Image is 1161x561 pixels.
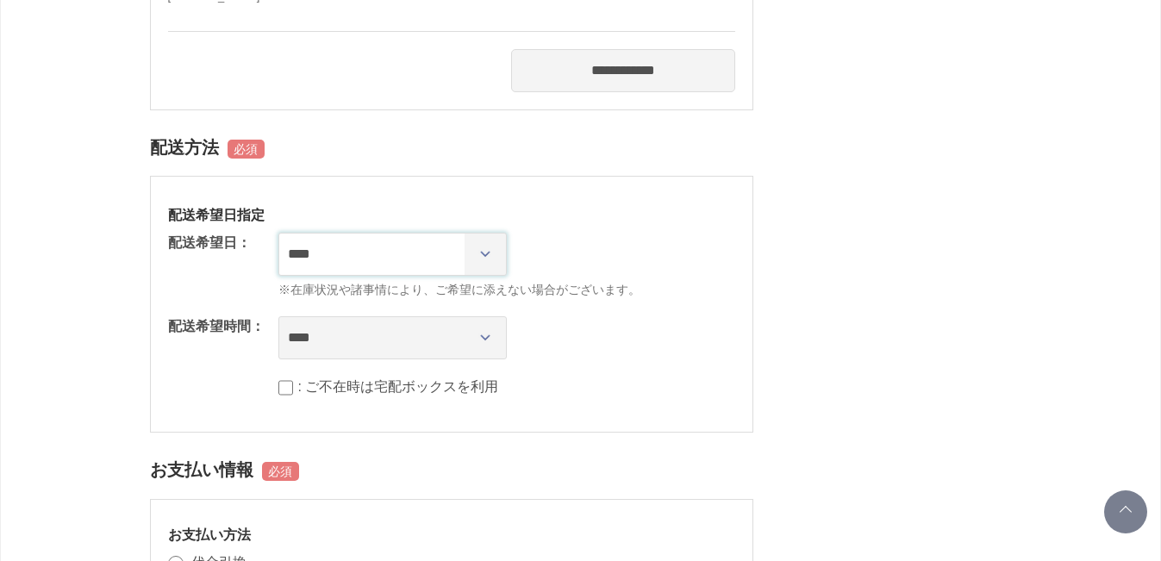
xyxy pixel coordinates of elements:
[168,206,735,224] h3: 配送希望日指定
[298,379,499,394] label: : ご不在時は宅配ボックスを利用
[168,233,251,253] dt: 配送希望日：
[168,526,735,544] h3: お支払い方法
[150,450,753,490] h2: お支払い情報
[168,316,265,337] dt: 配送希望時間：
[278,281,735,299] span: ※在庫状況や諸事情により、ご希望に添えない場合がございます。
[150,128,753,168] h2: 配送方法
